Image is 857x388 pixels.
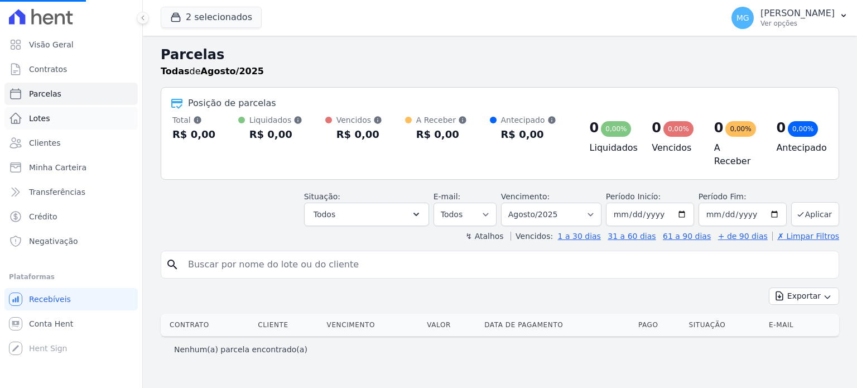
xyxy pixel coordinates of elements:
div: 0 [652,119,661,137]
label: Período Fim: [699,191,787,203]
span: Parcelas [29,88,61,99]
a: 31 a 60 dias [608,232,656,241]
h4: Liquidados [590,141,634,155]
th: Vencimento [322,314,423,336]
a: ✗ Limpar Filtros [772,232,839,241]
i: search [166,258,179,271]
p: Ver opções [760,19,835,28]
span: Todos [314,208,335,221]
a: Clientes [4,132,138,154]
th: Contrato [161,314,253,336]
span: Minha Carteira [29,162,86,173]
h2: Parcelas [161,45,839,65]
a: Contratos [4,58,138,80]
a: Crédito [4,205,138,228]
input: Buscar por nome do lote ou do cliente [181,253,834,276]
label: Situação: [304,192,340,201]
th: Valor [422,314,480,336]
span: Crédito [29,211,57,222]
div: 0 [590,119,599,137]
h4: A Receber [714,141,759,168]
button: Aplicar [791,202,839,226]
div: 0,00% [663,121,694,137]
div: R$ 0,00 [416,126,467,143]
h4: Antecipado [776,141,821,155]
strong: Todas [161,66,190,76]
a: 1 a 30 dias [558,232,601,241]
p: [PERSON_NAME] [760,8,835,19]
div: Liquidados [249,114,303,126]
a: Parcelas [4,83,138,105]
a: Recebíveis [4,288,138,310]
span: Conta Hent [29,318,73,329]
div: 0 [714,119,724,137]
span: Transferências [29,186,85,198]
div: Posição de parcelas [188,97,276,110]
div: 0,00% [725,121,755,137]
button: Exportar [769,288,839,305]
a: Minha Carteira [4,156,138,179]
th: Situação [684,314,764,336]
span: Lotes [29,113,50,124]
div: Plataformas [9,270,133,284]
div: 0,00% [601,121,631,137]
button: 2 selecionados [161,7,262,28]
a: Transferências [4,181,138,203]
button: MG [PERSON_NAME] Ver opções [723,2,857,33]
label: E-mail: [434,192,461,201]
div: Total [172,114,215,126]
a: + de 90 dias [718,232,768,241]
p: Nenhum(a) parcela encontrado(a) [174,344,307,355]
button: Todos [304,203,429,226]
div: R$ 0,00 [336,126,382,143]
div: R$ 0,00 [172,126,215,143]
div: 0,00% [788,121,818,137]
th: Cliente [253,314,322,336]
div: A Receber [416,114,467,126]
a: 61 a 90 dias [663,232,711,241]
div: Antecipado [501,114,556,126]
div: 0 [776,119,786,137]
th: E-mail [764,314,824,336]
span: MG [736,14,749,22]
a: Visão Geral [4,33,138,56]
span: Negativação [29,236,78,247]
span: Visão Geral [29,39,74,50]
span: Clientes [29,137,60,149]
label: Vencidos: [511,232,553,241]
label: ↯ Atalhos [465,232,503,241]
a: Negativação [4,230,138,252]
th: Pago [634,314,685,336]
label: Vencimento: [501,192,550,201]
label: Período Inicío: [606,192,661,201]
div: R$ 0,00 [249,126,303,143]
th: Data de Pagamento [480,314,634,336]
a: Lotes [4,107,138,130]
strong: Agosto/2025 [201,66,264,76]
h4: Vencidos [652,141,696,155]
span: Recebíveis [29,294,71,305]
a: Conta Hent [4,313,138,335]
span: Contratos [29,64,67,75]
div: Vencidos [336,114,382,126]
div: R$ 0,00 [501,126,556,143]
p: de [161,65,264,78]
